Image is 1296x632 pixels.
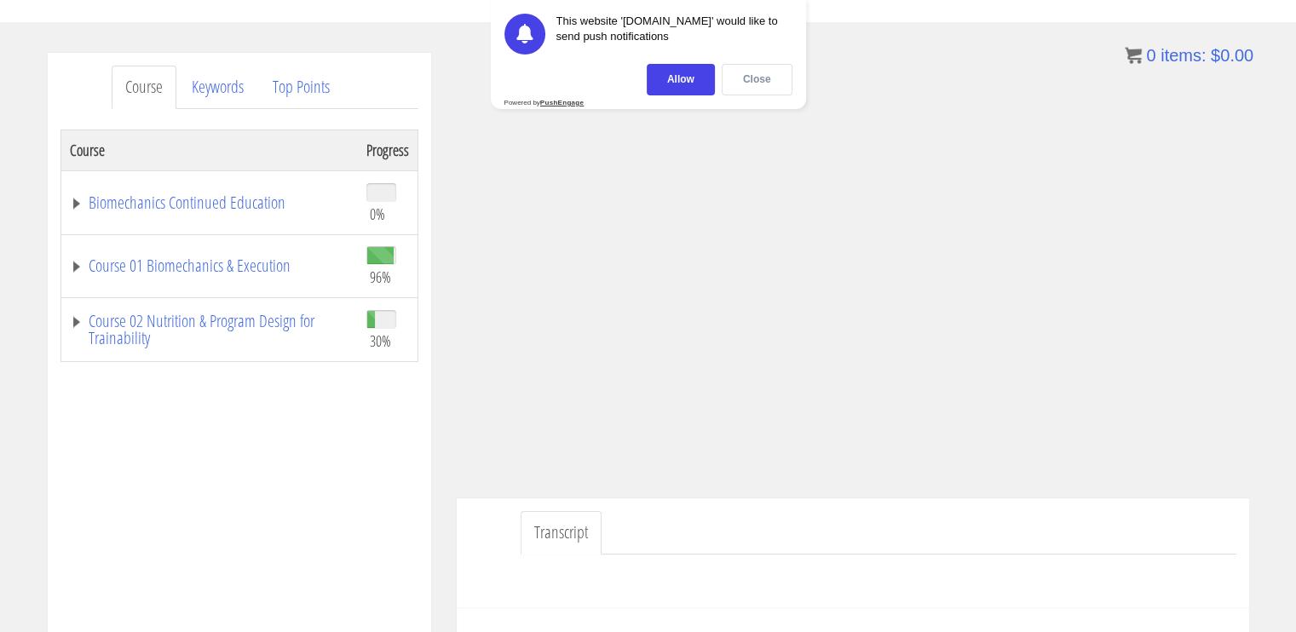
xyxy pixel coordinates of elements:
span: 30% [370,331,391,350]
span: 0% [370,204,385,223]
span: 96% [370,267,391,286]
a: Course 02 Nutrition & Program Design for Trainability [70,313,349,347]
a: Biomechanics Continued Education [70,194,349,211]
span: $ [1211,46,1220,65]
span: 0 [1146,46,1155,65]
a: 0 items: $0.00 [1125,46,1253,65]
img: icon11.png [1125,47,1142,64]
div: Allow [647,64,715,95]
a: Top Points [259,66,343,109]
span: items: [1161,46,1206,65]
a: Keywords [178,66,257,109]
strong: PushEngage [540,99,584,106]
a: Course [112,66,176,109]
div: This website '[DOMAIN_NAME]' would like to send push notifications [556,14,792,55]
a: Transcript [521,511,602,554]
bdi: 0.00 [1211,46,1253,65]
a: Course 01 Biomechanics & Execution [70,257,349,274]
div: Close [722,64,792,95]
div: Powered by [504,99,585,106]
th: Progress [358,129,418,170]
th: Course [60,129,358,170]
